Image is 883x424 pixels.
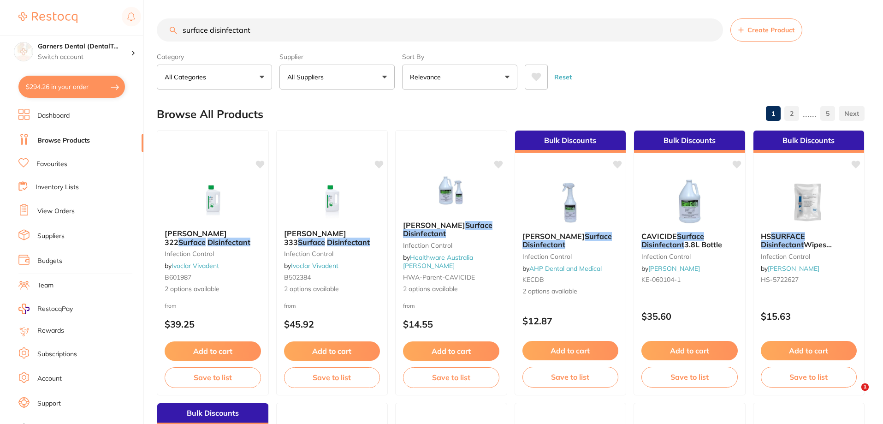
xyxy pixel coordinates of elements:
[18,304,73,314] a: RestocqPay
[641,253,738,260] small: infection control
[165,341,261,361] button: Add to cart
[403,229,446,238] em: Disinfectant
[165,229,261,246] b: Dürr FD 322 Surface Disinfectant
[641,341,738,360] button: Add to cart
[157,18,723,42] input: Search Products
[585,232,612,241] em: Surface
[327,238,370,247] em: Disinfectant
[38,53,131,62] p: Switch account
[165,285,261,294] span: 2 options available
[37,305,73,314] span: RestocqPay
[284,285,380,294] span: 2 options available
[522,316,619,326] p: $12.87
[641,264,700,273] span: by
[641,232,738,249] b: CAVICIDE Surface Disinfectant 3.8L Bottle
[402,53,517,61] label: Sort By
[761,232,857,249] b: HS SURFACE Disinfectant Wipes Hospital Grade 180 Refills
[761,341,857,360] button: Add to cart
[761,264,819,273] span: by
[842,383,865,406] iframe: Intercom live chat
[522,275,544,284] span: KECDB
[522,253,619,260] small: infection control
[634,131,745,153] div: Bulk Discounts
[157,65,272,90] button: All Categories
[861,383,869,391] span: 1
[403,253,473,270] a: Healthware Australia [PERSON_NAME]
[641,367,738,387] button: Save to list
[403,242,499,249] small: Infection Control
[284,250,380,257] small: infection control
[403,341,499,361] button: Add to cart
[761,232,771,241] span: HS
[403,285,499,294] span: 2 options available
[37,326,64,335] a: Rewards
[36,183,79,192] a: Inventory Lists
[37,136,90,145] a: Browse Products
[522,232,619,249] b: Kerr Cavicide Surface Disinfectant
[766,104,781,123] a: 1
[284,319,380,329] p: $45.92
[403,319,499,329] p: $14.55
[18,304,30,314] img: RestocqPay
[403,367,499,388] button: Save to list
[659,179,719,225] img: CAVICIDE Surface Disinfectant 3.8L Bottle
[183,176,243,222] img: Dürr FD 322 Surface Disinfectant
[522,287,619,296] span: 2 options available
[761,275,799,284] span: HS-5722627
[641,311,738,322] p: $35.60
[37,232,65,241] a: Suppliers
[540,179,600,225] img: Kerr Cavicide Surface Disinfectant
[298,238,325,247] em: Surface
[207,238,250,247] em: Disinfectant
[165,262,219,270] span: by
[403,302,415,309] span: from
[284,302,296,309] span: from
[403,221,499,238] b: Kerr CaviCide Surface Disinfectant
[37,111,70,120] a: Dashboard
[165,302,177,309] span: from
[284,229,380,246] b: Dürr FD 333 Surface Disinfectant
[37,399,61,408] a: Support
[648,264,700,273] a: [PERSON_NAME]
[820,104,835,123] a: 5
[284,367,380,388] button: Save to list
[641,275,681,284] span: KE-060104-1
[779,179,839,225] img: HS SURFACE Disinfectant Wipes Hospital Grade 180 Refills
[284,273,311,281] span: B502384
[465,221,492,230] em: Surface
[38,42,131,51] h4: Garners Dental (DentalTown 5)
[37,281,53,290] a: Team
[284,229,346,246] span: [PERSON_NAME] 333
[18,12,77,23] img: Restocq Logo
[515,131,626,153] div: Bulk Discounts
[36,160,67,169] a: Favourites
[761,253,857,260] small: infection control
[551,65,575,90] button: Reset
[284,341,380,361] button: Add to cart
[302,176,362,222] img: Dürr FD 333 Surface Disinfectant
[279,65,395,90] button: All Suppliers
[522,264,602,273] span: by
[287,72,327,82] p: All Suppliers
[761,240,852,257] span: Wipes Hospital Grade 180 Refills
[37,257,62,266] a: Budgets
[522,341,619,360] button: Add to cart
[402,65,517,90] button: Relevance
[522,232,585,241] span: [PERSON_NAME]
[279,53,395,61] label: Supplier
[761,240,804,249] em: Disinfectant
[403,253,473,270] span: by
[730,18,802,42] button: Create Product
[165,319,261,329] p: $39.25
[522,240,565,249] em: Disinfectant
[157,53,272,61] label: Category
[641,240,684,249] em: Disinfectant
[165,250,261,257] small: infection control
[403,273,475,281] span: HWA-parent-CAVICIDE
[37,350,77,359] a: Subscriptions
[641,232,677,241] span: CAVICIDE
[768,264,819,273] a: [PERSON_NAME]
[291,262,338,270] a: Ivoclar Vivadent
[37,207,75,216] a: View Orders
[761,367,857,387] button: Save to list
